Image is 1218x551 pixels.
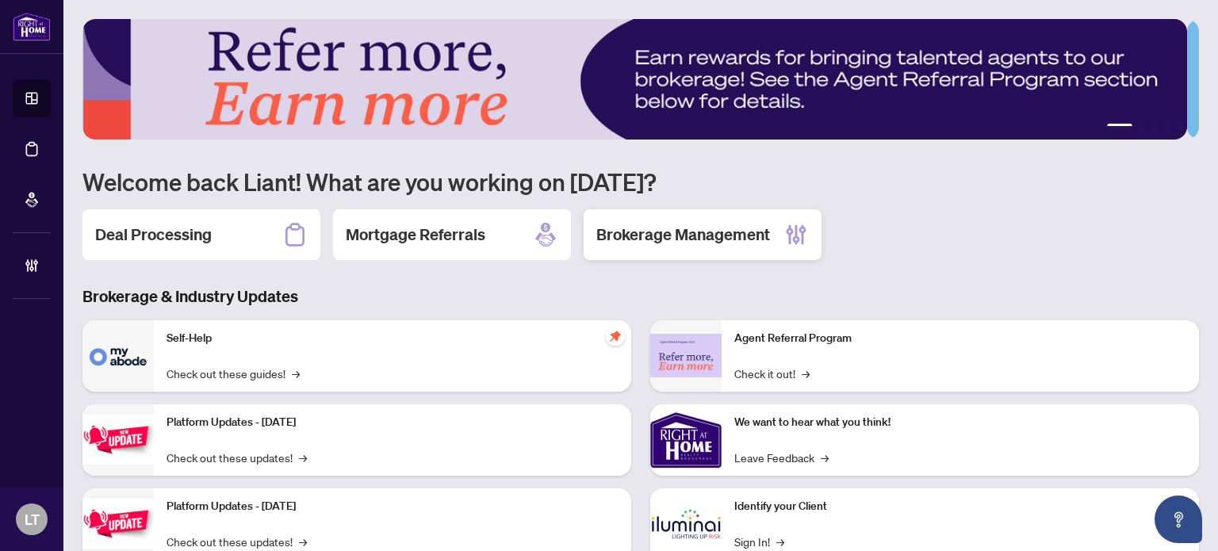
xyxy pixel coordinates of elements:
[25,508,40,530] span: LT
[776,533,784,550] span: →
[821,449,829,466] span: →
[167,533,307,550] a: Check out these updates!→
[734,414,1186,431] p: We want to hear what you think!
[1155,496,1202,543] button: Open asap
[82,19,1187,140] img: Slide 0
[82,499,154,549] img: Platform Updates - July 8, 2025
[346,224,485,246] h2: Mortgage Referrals
[1107,124,1132,130] button: 1
[13,12,51,41] img: logo
[1139,124,1145,130] button: 2
[167,449,307,466] a: Check out these updates!→
[299,449,307,466] span: →
[650,404,722,476] img: We want to hear what you think!
[734,498,1186,515] p: Identify your Client
[95,224,212,246] h2: Deal Processing
[1151,124,1158,130] button: 3
[82,415,154,465] img: Platform Updates - July 21, 2025
[167,498,619,515] p: Platform Updates - [DATE]
[734,365,810,382] a: Check it out!→
[734,449,829,466] a: Leave Feedback→
[734,533,784,550] a: Sign In!→
[1177,124,1183,130] button: 5
[167,330,619,347] p: Self-Help
[1164,124,1170,130] button: 4
[167,365,300,382] a: Check out these guides!→
[82,285,1199,308] h3: Brokerage & Industry Updates
[734,330,1186,347] p: Agent Referral Program
[299,533,307,550] span: →
[606,327,625,346] span: pushpin
[167,414,619,431] p: Platform Updates - [DATE]
[596,224,770,246] h2: Brokerage Management
[82,320,154,392] img: Self-Help
[802,365,810,382] span: →
[650,334,722,377] img: Agent Referral Program
[82,166,1199,197] h1: Welcome back Liant! What are you working on [DATE]?
[292,365,300,382] span: →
